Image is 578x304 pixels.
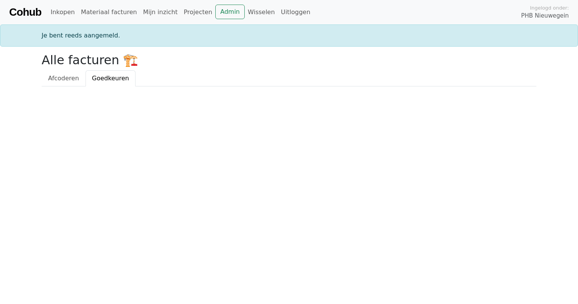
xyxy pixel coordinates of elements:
[140,5,181,20] a: Mijn inzicht
[521,11,569,20] span: PHB Nieuwegein
[278,5,313,20] a: Uitloggen
[215,5,245,19] a: Admin
[86,70,136,86] a: Goedkeuren
[48,75,79,82] span: Afcoderen
[181,5,215,20] a: Projecten
[47,5,77,20] a: Inkopen
[92,75,129,82] span: Goedkeuren
[42,53,536,67] h2: Alle facturen 🏗️
[78,5,140,20] a: Materiaal facturen
[9,3,41,21] a: Cohub
[245,5,278,20] a: Wisselen
[37,31,541,40] div: Je bent reeds aangemeld.
[42,70,86,86] a: Afcoderen
[530,4,569,11] span: Ingelogd onder:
